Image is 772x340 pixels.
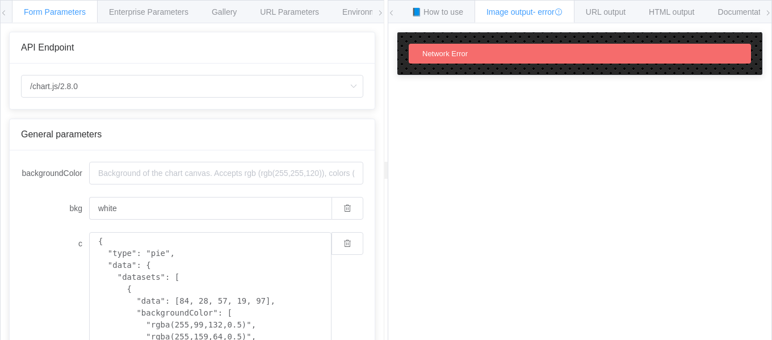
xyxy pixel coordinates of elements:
label: backgroundColor [21,162,89,184]
label: bkg [21,197,89,220]
span: Gallery [212,7,237,16]
span: - error [533,7,563,16]
span: 📘 How to use [412,7,463,16]
span: Network Error [422,49,468,58]
input: Background of the chart canvas. Accepts rgb (rgb(255,255,120)), colors (red), and url-encoded hex... [89,162,363,184]
span: API Endpoint [21,43,74,52]
span: Image output [486,7,563,16]
span: URL Parameters [260,7,319,16]
span: Form Parameters [24,7,86,16]
span: Documentation [718,7,771,16]
input: Background of the chart canvas. Accepts rgb (rgb(255,255,120)), colors (red), and url-encoded hex... [89,197,332,220]
span: HTML output [649,7,694,16]
input: Select [21,75,363,98]
span: URL output [586,7,626,16]
span: General parameters [21,129,102,139]
label: c [21,232,89,255]
span: Environments [342,7,391,16]
span: Enterprise Parameters [109,7,188,16]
